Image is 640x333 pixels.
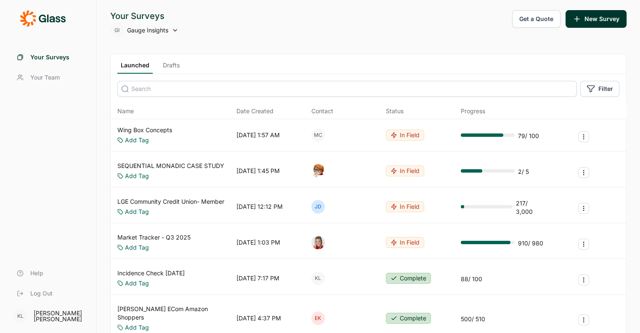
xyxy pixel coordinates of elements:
span: Your Team [30,73,60,82]
a: Add Tag [125,243,149,252]
div: MC [311,128,325,142]
a: Add Tag [125,323,149,332]
a: Add Tag [125,136,149,144]
a: [PERSON_NAME] ECom Amazon Shoppers [117,305,233,322]
div: Status [386,107,404,115]
a: LGE Community Credit Union- Member [117,197,224,206]
span: Gauge Insights [127,26,168,35]
button: Survey Actions [578,131,589,142]
div: [DATE] 12:12 PM [236,202,283,211]
a: Add Tag [125,172,149,180]
div: GI [110,24,124,37]
a: Wing Box Concepts [117,126,172,134]
div: 88 / 100 [461,275,482,283]
a: SEQUENTIAL MONADIC CASE STUDY [117,162,224,170]
a: Market Tracker - Q3 2025 [117,233,191,242]
div: EK [311,312,325,325]
div: 79 / 100 [518,132,539,140]
div: Progress [461,107,485,115]
button: Survey Actions [578,167,589,178]
span: Name [117,107,134,115]
img: o7kyh2p2njg4amft5nuk.png [311,164,325,178]
div: 217 / 3,000 [515,199,544,216]
div: 2 / 5 [518,168,529,176]
a: Add Tag [125,279,149,288]
span: Help [30,269,43,277]
button: Survey Actions [578,203,589,214]
a: Launched [117,61,153,74]
button: Get a Quote [512,10,560,28]
button: In Field [386,237,424,248]
div: KL [13,309,27,323]
div: 500 / 510 [461,315,485,323]
button: Complete [386,313,431,324]
div: Your Surveys [110,10,178,22]
a: Drafts [159,61,183,74]
span: Date Created [236,107,274,115]
button: In Field [386,201,424,212]
input: Search [117,81,577,97]
img: xuxf4ugoqyvqjdx4ebsr.png [311,236,325,249]
button: Filter [580,81,619,97]
button: Survey Actions [578,239,589,250]
button: Survey Actions [578,314,589,325]
div: [PERSON_NAME] [PERSON_NAME] [34,310,86,322]
button: New Survey [566,10,627,28]
span: Log Out [30,289,53,298]
a: Add Tag [125,208,149,216]
div: 910 / 980 [518,239,543,248]
div: [DATE] 4:37 PM [236,314,281,322]
div: JD [311,200,325,213]
span: Filter [598,85,613,93]
button: Complete [386,273,431,284]
a: Incidence Check [DATE] [117,269,185,277]
span: Your Surveys [30,53,69,61]
div: [DATE] 1:57 AM [236,131,280,139]
button: In Field [386,130,424,141]
div: Contact [311,107,333,115]
button: Survey Actions [578,274,589,285]
div: [DATE] 7:17 PM [236,274,279,282]
div: [DATE] 1:45 PM [236,167,280,175]
button: In Field [386,165,424,176]
div: KL [311,272,325,285]
div: [DATE] 1:03 PM [236,238,280,247]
